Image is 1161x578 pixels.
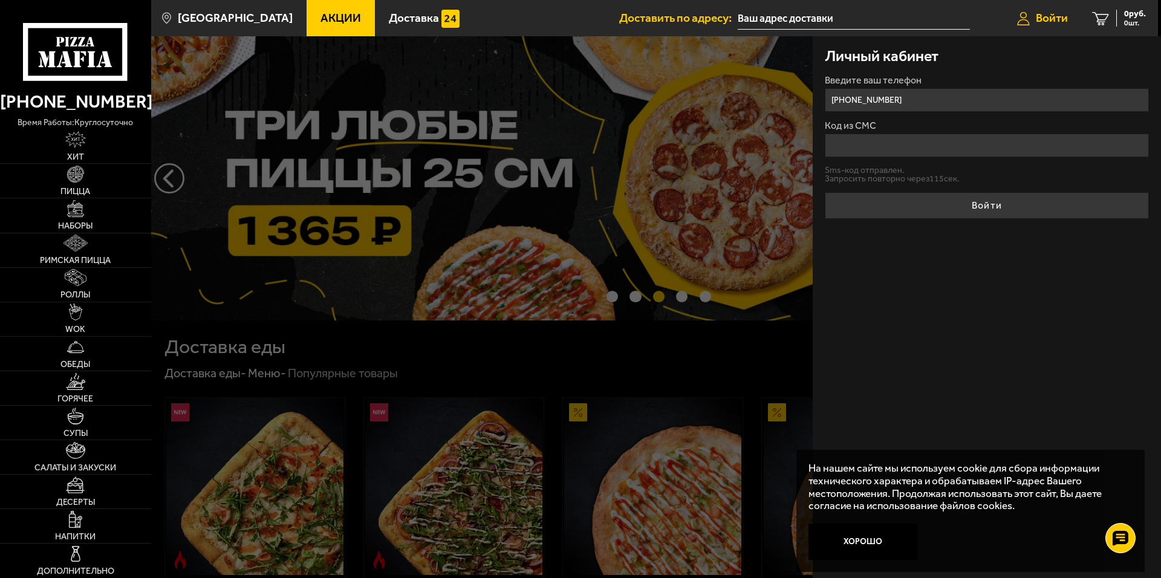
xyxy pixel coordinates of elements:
[1124,10,1146,18] span: 0 руб.
[825,166,1149,175] p: Sms-код отправлен.
[34,464,116,472] span: Салаты и закуски
[738,7,970,30] input: Ваш адрес доставки
[808,524,917,560] button: Хорошо
[178,12,293,24] span: [GEOGRAPHIC_DATA]
[389,12,439,24] span: Доставка
[60,187,90,196] span: Пицца
[60,360,90,369] span: Обеды
[63,429,88,438] span: Супы
[56,498,95,507] span: Десерты
[1124,19,1146,27] span: 0 шт.
[57,395,93,403] span: Горячее
[37,567,114,576] span: Дополнительно
[55,533,96,541] span: Напитки
[825,192,1149,219] button: Войти
[320,12,361,24] span: Акции
[58,222,93,230] span: Наборы
[619,12,738,24] span: Доставить по адресу:
[825,121,1149,131] label: Код из СМС
[825,76,1149,85] label: Введите ваш телефон
[60,291,90,299] span: Роллы
[1036,12,1068,24] span: Войти
[808,462,1125,512] p: На нашем сайте мы используем cookie для сбора информации технического характера и обрабатываем IP...
[65,325,85,334] span: WOK
[67,153,84,161] span: Хит
[40,256,111,265] span: Римская пицца
[825,48,938,63] h3: Личный кабинет
[441,10,460,28] img: 15daf4d41897b9f0e9f617042186c801.svg
[825,175,1149,183] p: Запросить повторно через 115 сек.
